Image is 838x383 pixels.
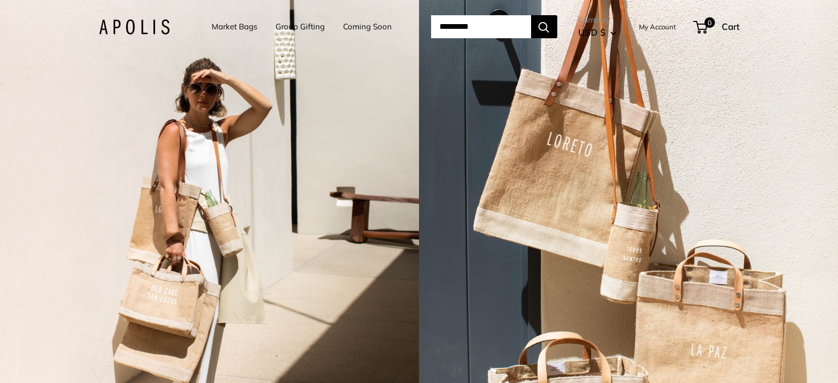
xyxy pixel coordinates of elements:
[639,20,676,33] a: My Account
[694,18,740,35] a: 0 Cart
[212,19,257,34] a: Market Bags
[704,17,714,28] span: 0
[578,24,616,41] button: USD $
[99,19,170,35] img: Apolis
[275,19,325,34] a: Group Gifting
[578,13,616,27] span: Currency
[431,15,531,38] input: Search...
[531,15,557,38] button: Search
[722,21,740,32] span: Cart
[578,27,605,38] span: USD $
[343,19,392,34] a: Coming Soon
